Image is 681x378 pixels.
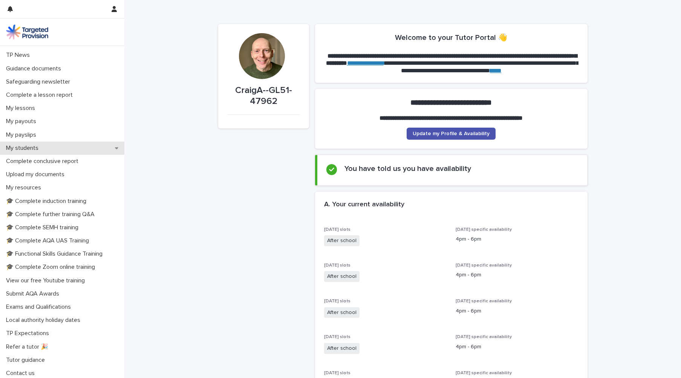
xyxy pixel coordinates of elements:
p: 4pm - 6pm [456,235,578,243]
p: Guidance documents [3,65,67,72]
span: After school [324,235,360,246]
span: [DATE] specific availability [456,227,512,232]
h2: A. Your current availability [324,201,404,209]
img: M5nRWzHhSzIhMunXDL62 [6,24,48,40]
p: CraigA--GL51-47962 [227,85,300,107]
p: My lessons [3,105,41,112]
p: My students [3,145,44,152]
p: Contact us [3,370,41,377]
span: [DATE] specific availability [456,335,512,339]
p: Upload my documents [3,171,70,178]
p: 4pm - 6pm [456,343,578,351]
p: View our free Youtube training [3,277,91,284]
p: 🎓 Complete Zoom online training [3,264,101,271]
span: After school [324,307,360,318]
span: [DATE] specific availability [456,299,512,303]
span: [DATE] specific availability [456,263,512,268]
p: 4pm - 6pm [456,307,578,315]
p: Refer a tutor 🎉 [3,343,54,351]
span: [DATE] slots [324,371,350,375]
p: 🎓 Complete induction training [3,198,92,205]
span: After school [324,271,360,282]
p: My resources [3,184,47,191]
span: [DATE] specific availability [456,371,512,375]
p: My payouts [3,118,42,125]
h2: You have told us you have availability [344,164,471,173]
span: Update my Profile & Availability [413,131,490,136]
p: Exams and Qualifications [3,303,77,311]
p: Tutor guidance [3,357,51,364]
p: Local authority holiday dates [3,317,86,324]
p: Safeguarding newsletter [3,78,76,85]
p: 🎓 Complete SEMH training [3,224,84,231]
span: [DATE] slots [324,299,350,303]
p: 4pm - 6pm [456,271,578,279]
h2: Welcome to your Tutor Portal 👋 [395,33,507,42]
p: TP Expectations [3,330,55,337]
span: [DATE] slots [324,227,350,232]
p: 🎓 Functional Skills Guidance Training [3,250,109,258]
p: 🎓 Complete further training Q&A [3,211,101,218]
a: Update my Profile & Availability [407,128,496,140]
p: TP News [3,52,36,59]
span: After school [324,343,360,354]
span: [DATE] slots [324,335,350,339]
p: Complete conclusive report [3,158,84,165]
span: [DATE] slots [324,263,350,268]
p: Submit AQA Awards [3,290,65,297]
p: My payslips [3,131,42,139]
p: 🎓 Complete AQA UAS Training [3,237,95,244]
p: Complete a lesson report [3,91,79,99]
